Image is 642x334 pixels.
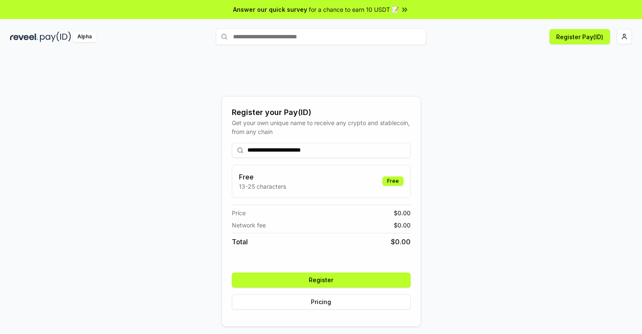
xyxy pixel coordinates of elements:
[391,237,411,247] span: $ 0.00
[239,182,286,191] p: 13-25 characters
[394,208,411,217] span: $ 0.00
[232,237,248,247] span: Total
[232,273,411,288] button: Register
[232,294,411,310] button: Pricing
[309,5,399,14] span: for a chance to earn 10 USDT 📝
[40,32,71,42] img: pay_id
[549,29,610,44] button: Register Pay(ID)
[232,118,411,136] div: Get your own unique name to receive any crypto and stablecoin, from any chain
[232,208,246,217] span: Price
[233,5,307,14] span: Answer our quick survey
[232,221,266,230] span: Network fee
[239,172,286,182] h3: Free
[73,32,96,42] div: Alpha
[10,32,38,42] img: reveel_dark
[232,107,411,118] div: Register your Pay(ID)
[382,176,403,186] div: Free
[394,221,411,230] span: $ 0.00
